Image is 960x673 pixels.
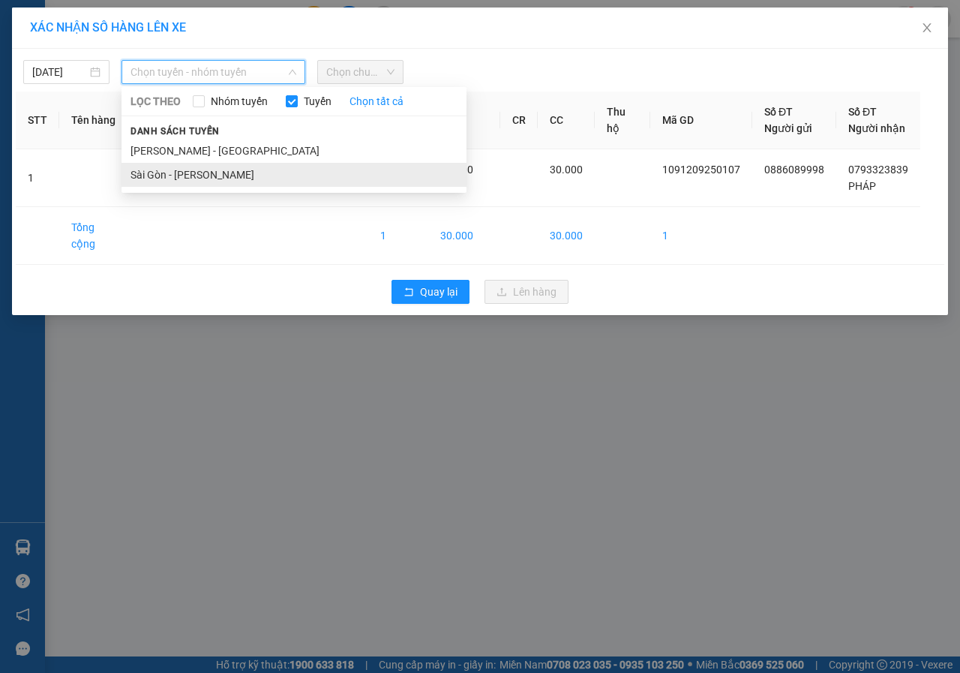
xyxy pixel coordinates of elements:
[205,93,274,110] span: Nhóm tuyến
[59,92,129,149] th: Tên hàng
[848,180,876,192] span: PHÁP
[16,92,59,149] th: STT
[121,125,229,138] span: Danh sách tuyến
[650,207,752,265] td: 1
[595,92,650,149] th: Thu hộ
[349,93,403,110] a: Chọn tất cả
[500,92,538,149] th: CR
[848,106,877,118] span: Số ĐT
[59,207,129,265] td: Tổng cộng
[121,163,466,187] li: Sài Gòn - [PERSON_NAME]
[368,207,428,265] td: 1
[921,22,933,34] span: close
[848,122,905,134] span: Người nhận
[30,20,186,35] span: XÁC NHẬN SỐ HÀNG LÊN XE
[32,64,87,80] input: 12/09/2025
[130,61,296,83] span: Chọn tuyến - nhóm tuyến
[428,207,500,265] td: 30.000
[326,61,394,83] span: Chọn chuyến
[391,280,469,304] button: rollbackQuay lại
[16,149,59,207] td: 1
[906,8,948,50] button: Close
[650,92,752,149] th: Mã GD
[420,284,457,300] span: Quay lại
[538,92,595,149] th: CC
[662,164,740,176] span: 1091209250107
[288,68,297,77] span: down
[121,139,466,163] li: [PERSON_NAME] - [GEOGRAPHIC_DATA]
[484,280,568,304] button: uploadLên hàng
[403,287,414,299] span: rollback
[298,93,337,110] span: Tuyến
[764,164,824,176] span: 0886089998
[538,207,595,265] td: 30.000
[550,164,583,176] span: 30.000
[130,93,181,110] span: LỌC THEO
[764,106,793,118] span: Số ĐT
[848,164,908,176] span: 0793323839
[764,122,812,134] span: Người gửi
